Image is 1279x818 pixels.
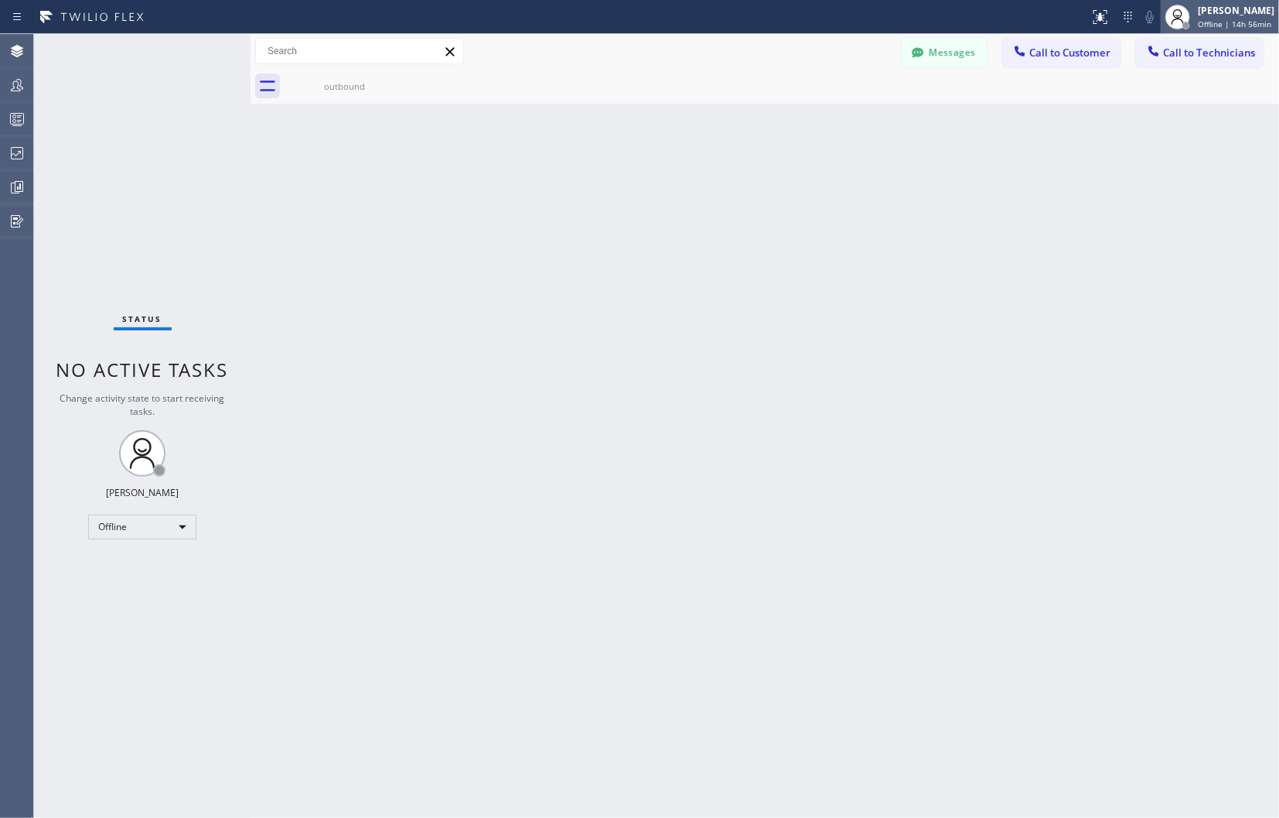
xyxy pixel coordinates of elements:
[902,38,987,67] button: Messages
[256,39,463,63] input: Search
[286,80,403,92] div: outbound
[60,392,225,418] span: Change activity state to start receiving tasks.
[1198,4,1274,17] div: [PERSON_NAME]
[1163,46,1255,60] span: Call to Technicians
[88,515,196,539] div: Offline
[123,313,162,324] span: Status
[1136,38,1264,67] button: Call to Technicians
[1029,46,1110,60] span: Call to Customer
[56,357,229,382] span: No active tasks
[1198,19,1271,29] span: Offline | 14h 56min
[1002,38,1120,67] button: Call to Customer
[1139,6,1161,28] button: Mute
[106,486,179,499] div: [PERSON_NAME]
